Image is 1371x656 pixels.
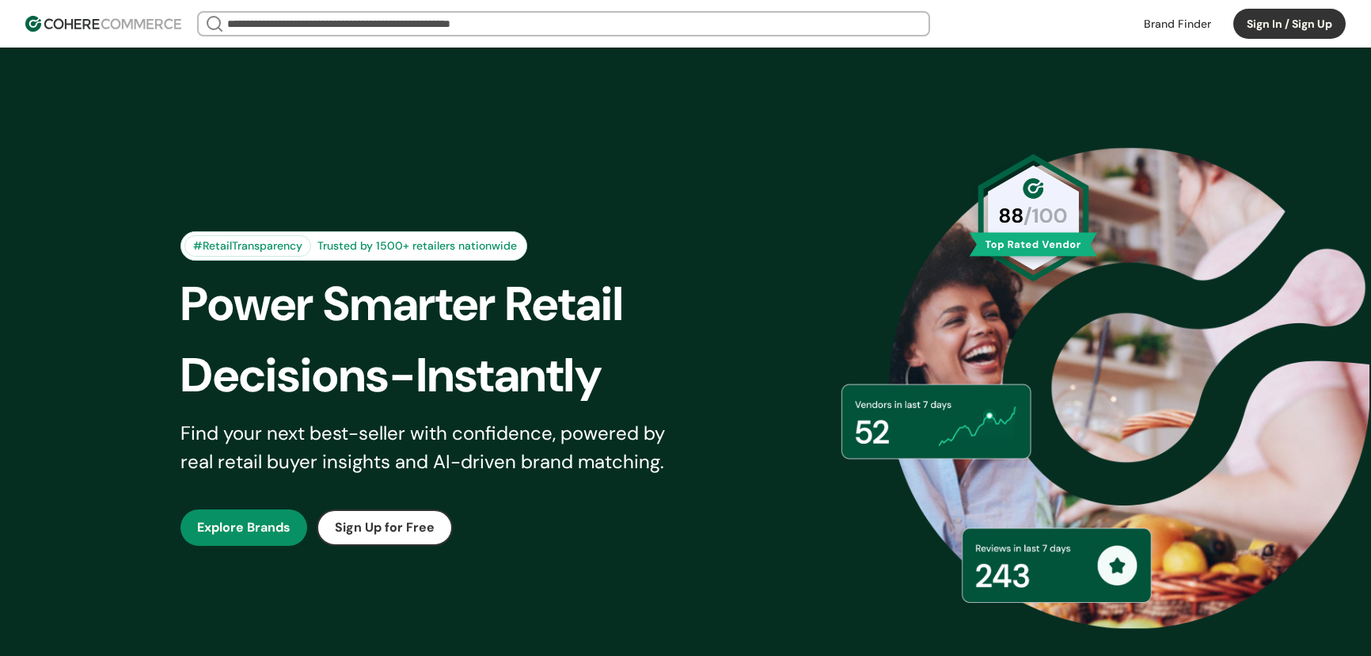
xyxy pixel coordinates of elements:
button: Sign In / Sign Up [1233,9,1346,39]
div: #RetailTransparency [184,235,311,257]
button: Explore Brands [180,509,307,546]
div: Power Smarter Retail [180,269,712,340]
div: Decisions-Instantly [180,340,712,411]
img: Cohere Logo [25,16,181,32]
div: Find your next best-seller with confidence, powered by real retail buyer insights and AI-driven b... [180,419,685,476]
button: Sign Up for Free [317,509,453,546]
div: Trusted by 1500+ retailers nationwide [311,238,523,254]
